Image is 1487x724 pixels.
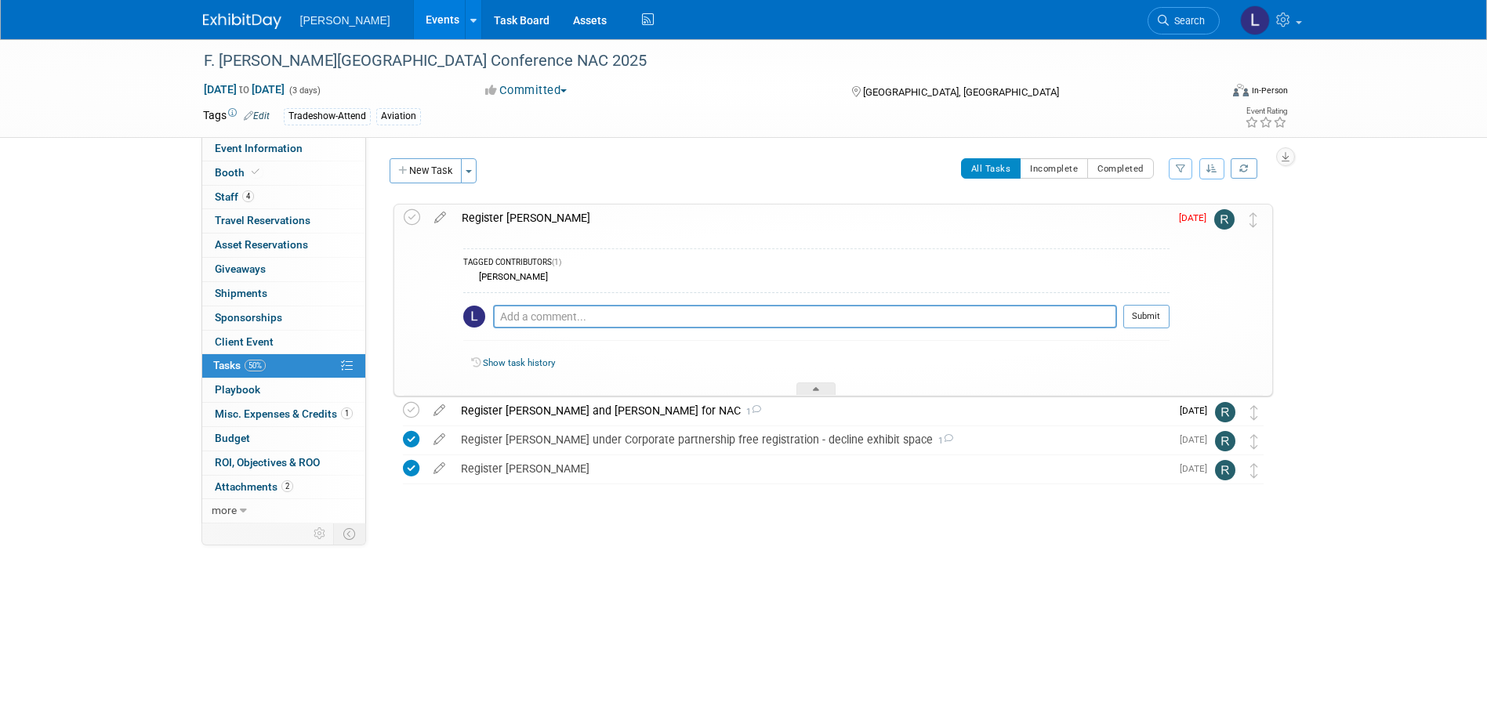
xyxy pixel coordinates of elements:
[1180,434,1215,445] span: [DATE]
[1169,15,1205,27] span: Search
[202,476,365,499] a: Attachments2
[245,360,266,371] span: 50%
[390,158,462,183] button: New Task
[463,306,485,328] img: Lindsey Wolanczyk
[281,480,293,492] span: 2
[202,306,365,330] a: Sponsorships
[1249,212,1257,227] i: Move task
[1250,463,1258,478] i: Move task
[202,282,365,306] a: Shipments
[202,427,365,451] a: Budget
[198,47,1196,75] div: F. [PERSON_NAME][GEOGRAPHIC_DATA] Conference NAC 2025
[1251,85,1288,96] div: In-Person
[1215,460,1235,480] img: Rebecca Deis
[237,83,252,96] span: to
[453,397,1170,424] div: Register [PERSON_NAME] and [PERSON_NAME] for NAC
[961,158,1021,179] button: All Tasks
[333,523,365,544] td: Toggle Event Tabs
[1148,7,1220,34] a: Search
[215,407,353,420] span: Misc. Expenses & Credits
[288,85,321,96] span: (3 days)
[552,258,561,266] span: (1)
[215,238,308,251] span: Asset Reservations
[215,311,282,324] span: Sponsorships
[215,166,263,179] span: Booth
[202,209,365,233] a: Travel Reservations
[475,271,548,282] div: [PERSON_NAME]
[1250,405,1258,420] i: Move task
[242,190,254,202] span: 4
[215,335,274,348] span: Client Event
[454,205,1170,231] div: Register [PERSON_NAME]
[1245,107,1287,115] div: Event Rating
[1231,158,1257,179] a: Refresh
[463,257,1170,270] div: TAGGED CONTRIBUTORS
[202,186,365,209] a: Staff4
[1180,405,1215,416] span: [DATE]
[213,359,266,371] span: Tasks
[933,436,953,446] span: 1
[203,107,270,125] td: Tags
[741,407,761,417] span: 1
[215,142,303,154] span: Event Information
[202,499,365,523] a: more
[1250,434,1258,449] i: Move task
[244,110,270,121] a: Edit
[1179,212,1214,223] span: [DATE]
[863,86,1059,98] span: [GEOGRAPHIC_DATA], [GEOGRAPHIC_DATA]
[453,426,1170,453] div: Register [PERSON_NAME] under Corporate partnership free registration - decline exhibit space
[426,433,453,447] a: edit
[376,108,421,125] div: Aviation
[215,432,250,444] span: Budget
[300,14,390,27] span: [PERSON_NAME]
[453,455,1170,482] div: Register [PERSON_NAME]
[202,354,365,378] a: Tasks50%
[215,456,320,469] span: ROI, Objectives & ROO
[202,161,365,185] a: Booth
[1087,158,1154,179] button: Completed
[1127,81,1289,105] div: Event Format
[1214,209,1235,230] img: Rebecca Deis
[483,357,555,368] a: Show task history
[1180,463,1215,474] span: [DATE]
[215,214,310,226] span: Travel Reservations
[1123,305,1170,328] button: Submit
[215,262,266,275] span: Giveaways
[215,480,293,493] span: Attachments
[1240,5,1270,35] img: Lindsey Wolanczyk
[1020,158,1088,179] button: Incomplete
[426,462,453,476] a: edit
[252,168,259,176] i: Booth reservation complete
[203,82,285,96] span: [DATE] [DATE]
[306,523,334,544] td: Personalize Event Tab Strip
[284,108,371,125] div: Tradeshow-Attend
[202,331,365,354] a: Client Event
[1215,431,1235,451] img: Rebecca Deis
[202,403,365,426] a: Misc. Expenses & Credits1
[215,287,267,299] span: Shipments
[202,378,365,402] a: Playbook
[215,383,260,396] span: Playbook
[202,258,365,281] a: Giveaways
[341,407,353,419] span: 1
[1215,402,1235,422] img: Rebecca Deis
[212,504,237,516] span: more
[203,13,281,29] img: ExhibitDay
[215,190,254,203] span: Staff
[202,451,365,475] a: ROI, Objectives & ROO
[1233,84,1249,96] img: Format-Inperson.png
[480,82,573,99] button: Committed
[202,233,365,257] a: Asset Reservations
[426,404,453,418] a: edit
[426,211,454,225] a: edit
[202,137,365,161] a: Event Information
